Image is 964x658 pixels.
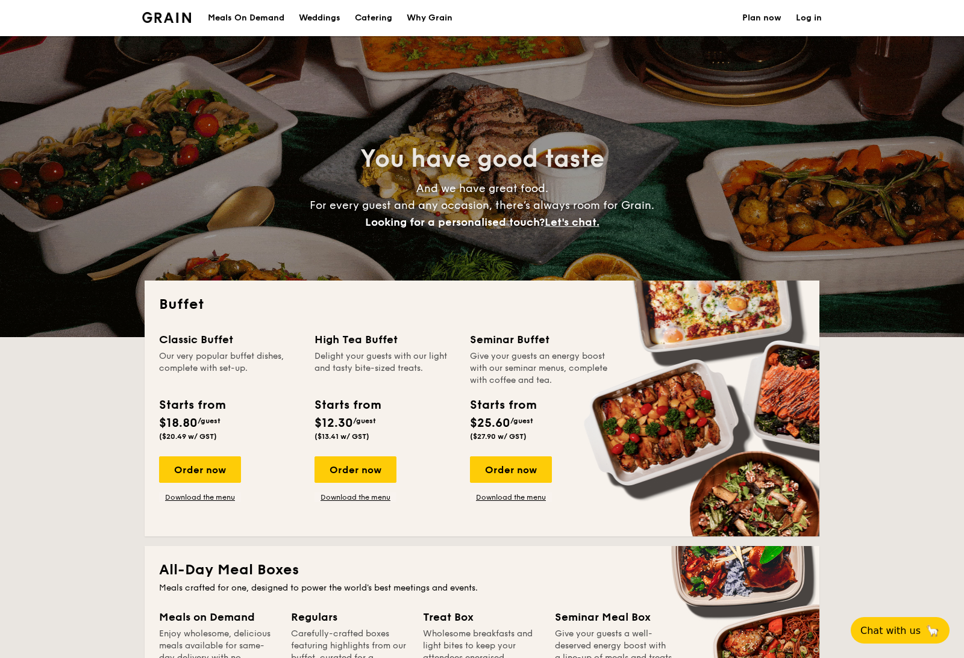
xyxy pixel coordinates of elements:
div: Treat Box [423,609,540,625]
span: ($20.49 w/ GST) [159,432,217,441]
div: Seminar Meal Box [555,609,672,625]
span: And we have great food. For every guest and any occasion, there’s always room for Grain. [310,182,654,229]
div: Starts from [470,396,536,414]
span: ($13.41 w/ GST) [315,432,369,441]
div: Seminar Buffet [470,331,611,348]
span: /guest [353,417,376,425]
a: Logotype [142,12,191,23]
span: $18.80 [159,416,198,430]
a: Download the menu [315,492,396,502]
div: Classic Buffet [159,331,300,348]
h2: All-Day Meal Boxes [159,560,805,580]
div: Meals on Demand [159,609,277,625]
h2: Buffet [159,295,805,314]
span: /guest [198,417,221,425]
div: Order now [470,456,552,483]
span: Chat with us [860,625,921,636]
a: Download the menu [470,492,552,502]
img: Grain [142,12,191,23]
span: 🦙 [925,624,940,638]
div: Order now [315,456,396,483]
button: Chat with us🦙 [851,617,950,644]
div: Our very popular buffet dishes, complete with set-up. [159,350,300,386]
span: ($27.90 w/ GST) [470,432,527,441]
div: High Tea Buffet [315,331,455,348]
div: Order now [159,456,241,483]
div: Meals crafted for one, designed to power the world's best meetings and events. [159,582,805,594]
a: Download the menu [159,492,241,502]
div: Starts from [315,396,380,414]
div: Delight your guests with our light and tasty bite-sized treats. [315,350,455,386]
span: Looking for a personalised touch? [365,216,545,229]
div: Starts from [159,396,225,414]
div: Regulars [291,609,408,625]
span: /guest [510,417,533,425]
div: Give your guests an energy boost with our seminar menus, complete with coffee and tea. [470,350,611,386]
span: $25.60 [470,416,510,430]
span: You have good taste [360,144,604,173]
span: Let's chat. [545,216,599,229]
span: $12.30 [315,416,353,430]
